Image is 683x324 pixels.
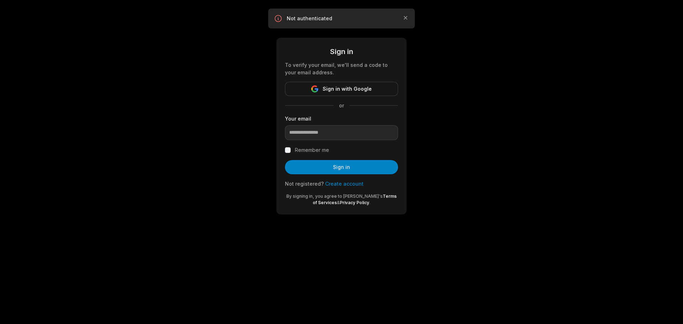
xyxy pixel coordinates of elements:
[295,146,329,154] label: Remember me
[285,46,398,57] div: Sign in
[285,115,398,122] label: Your email
[323,85,372,93] span: Sign in with Google
[369,200,370,205] span: .
[325,181,364,187] a: Create account
[340,200,369,205] a: Privacy Policy
[286,193,383,199] span: By signing in, you agree to [PERSON_NAME]'s
[285,61,398,76] div: To verify your email, we'll send a code to your email address.
[287,15,396,22] p: Not authenticated
[337,200,340,205] span: &
[285,181,324,187] span: Not registered?
[313,193,397,205] a: Terms of Services
[285,82,398,96] button: Sign in with Google
[285,160,398,174] button: Sign in
[333,102,350,109] span: or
